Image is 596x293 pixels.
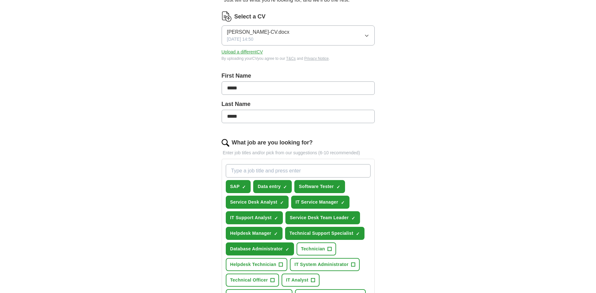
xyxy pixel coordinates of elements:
[285,211,360,224] button: Service Desk Team Leader✓
[230,277,268,283] span: Technical Officer
[226,227,283,240] button: Helpdesk Manager✓
[222,56,375,61] div: By uploading your CV you agree to our and .
[226,211,283,224] button: IT Support Analyst✓
[230,261,276,268] span: Helpdesk Technician
[226,196,289,209] button: Service Desk Analyst✓
[230,183,240,190] span: SAP
[232,138,313,147] label: What job are you looking for?
[356,231,360,236] span: ✓
[290,230,353,237] span: Technical Support Specialist
[258,183,281,190] span: Data entry
[222,139,229,147] img: search.png
[222,72,375,80] label: First Name
[242,185,246,190] span: ✓
[286,56,296,61] a: T&Cs
[274,216,278,221] span: ✓
[253,180,292,193] button: Data entry✓
[234,12,266,21] label: Select a CV
[304,56,329,61] a: Privacy Notice
[294,180,345,193] button: Software Tester✓
[226,242,294,255] button: Database Administrator✓
[285,227,364,240] button: Technical Support Specialist✓
[297,242,336,255] button: Technician
[274,231,278,236] span: ✓
[226,180,251,193] button: SAP✓
[280,200,284,205] span: ✓
[230,230,271,237] span: Helpdesk Manager
[227,36,254,43] span: [DATE] 14:50
[294,261,348,268] span: IT System Administrator
[226,258,288,271] button: Helpdesk Technician
[285,247,289,252] span: ✓
[222,11,232,22] img: CV Icon
[227,28,290,36] span: [PERSON_NAME]-CV.docx
[299,183,334,190] span: Software Tester
[230,246,283,252] span: Database Administrator
[336,185,340,190] span: ✓
[226,274,279,287] button: Technical Officer
[282,274,320,287] button: IT Analyst
[226,164,371,178] input: Type a job title and press enter
[230,199,277,206] span: Service Desk Analyst
[230,214,272,221] span: IT Support Analyst
[222,150,375,156] p: Enter job titles and/or pick from our suggestions (6-10 recommended)
[222,49,263,55] button: Upload a differentCV
[296,199,338,206] span: IT Service Manager
[301,246,325,252] span: Technician
[222,25,375,45] button: [PERSON_NAME]-CV.docx[DATE] 14:50
[286,277,308,283] span: IT Analyst
[290,258,359,271] button: IT System Administrator
[341,200,345,205] span: ✓
[351,216,355,221] span: ✓
[290,214,349,221] span: Service Desk Team Leader
[291,196,350,209] button: IT Service Manager✓
[222,100,375,108] label: Last Name
[283,185,287,190] span: ✓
